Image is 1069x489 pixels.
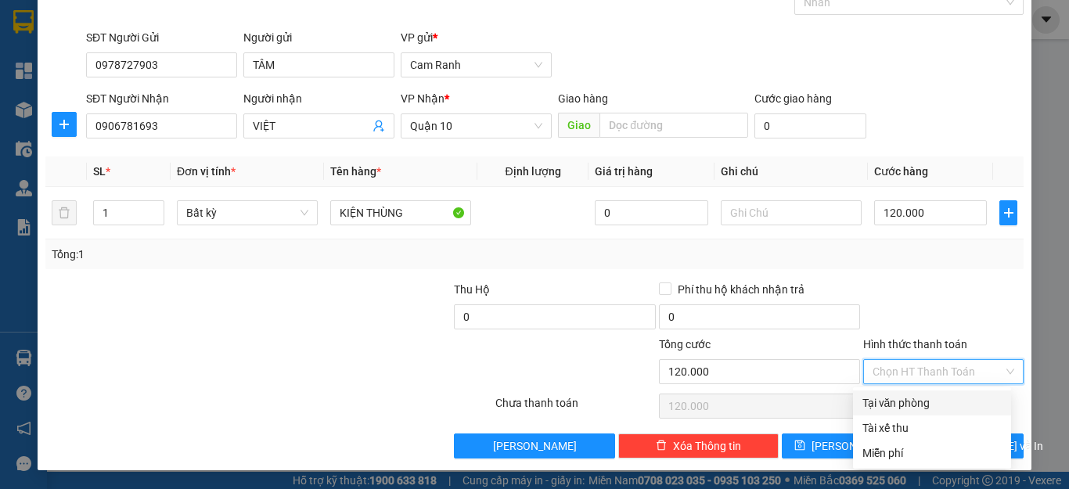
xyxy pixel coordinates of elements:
[1000,207,1017,219] span: plus
[52,118,76,131] span: plus
[671,281,811,298] span: Phí thu hộ khách nhận trả
[454,283,490,296] span: Thu Hộ
[999,200,1017,225] button: plus
[782,433,902,458] button: save[PERSON_NAME]
[330,200,471,225] input: VD: Bàn, Ghế
[673,437,741,455] span: Xóa Thông tin
[505,165,560,178] span: Định lượng
[454,433,614,458] button: [PERSON_NAME]
[599,113,748,138] input: Dọc đường
[862,394,1002,412] div: Tại văn phòng
[93,165,106,178] span: SL
[52,112,77,137] button: plus
[52,200,77,225] button: delete
[794,440,805,452] span: save
[401,29,552,46] div: VP gửi
[330,165,381,178] span: Tên hàng
[754,113,866,138] input: Cước giao hàng
[558,113,599,138] span: Giao
[904,433,1024,458] button: printer[PERSON_NAME] và In
[874,165,928,178] span: Cước hàng
[86,90,237,107] div: SĐT Người Nhận
[862,419,1002,437] div: Tài xế thu
[595,200,707,225] input: 0
[410,53,542,77] span: Cam Ranh
[52,246,414,263] div: Tổng: 1
[595,165,653,178] span: Giá trị hàng
[812,437,895,455] span: [PERSON_NAME]
[243,90,394,107] div: Người nhận
[177,165,236,178] span: Đơn vị tính
[862,444,1002,462] div: Miễn phí
[373,120,385,132] span: user-add
[401,92,445,105] span: VP Nhận
[410,114,542,138] span: Quận 10
[659,338,711,351] span: Tổng cước
[714,156,868,187] th: Ghi chú
[186,201,308,225] span: Bất kỳ
[618,433,779,458] button: deleteXóa Thông tin
[754,92,832,105] label: Cước giao hàng
[243,29,394,46] div: Người gửi
[656,440,667,452] span: delete
[493,437,577,455] span: [PERSON_NAME]
[494,394,657,422] div: Chưa thanh toán
[558,92,608,105] span: Giao hàng
[86,29,237,46] div: SĐT Người Gửi
[863,338,967,351] label: Hình thức thanh toán
[721,200,862,225] input: Ghi Chú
